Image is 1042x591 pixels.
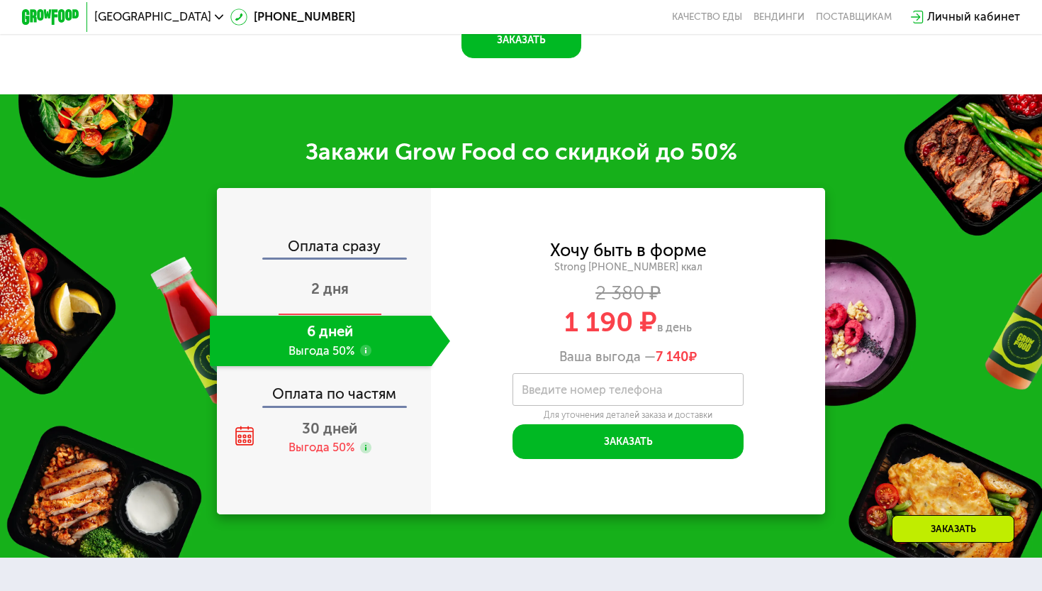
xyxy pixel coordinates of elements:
span: в день [657,321,692,334]
label: Введите номер телефона [522,386,663,394]
div: Оплата по частям [218,372,431,406]
div: Выгода 50% [288,440,354,456]
div: Strong [PHONE_NUMBER] ккал [431,261,824,274]
span: 1 190 ₽ [564,306,657,338]
div: 2 380 ₽ [431,285,824,302]
div: поставщикам [816,11,892,23]
span: [GEOGRAPHIC_DATA] [94,11,211,23]
a: [PHONE_NUMBER] [230,9,355,26]
button: Заказать [512,424,744,459]
span: ₽ [656,349,697,365]
a: Вендинги [754,11,805,23]
div: Для уточнения деталей заказа и доставки [512,409,744,421]
span: 2 дня [311,280,349,297]
button: Заказать [461,23,581,58]
span: 7 140 [656,349,689,365]
span: 30 дней [302,420,357,437]
div: Заказать [892,515,1014,543]
div: Ваша выгода — [431,349,824,365]
div: Хочу быть в форме [550,243,707,259]
div: Личный кабинет [927,9,1020,26]
a: Качество еды [672,11,742,23]
div: Оплата сразу [218,239,431,258]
